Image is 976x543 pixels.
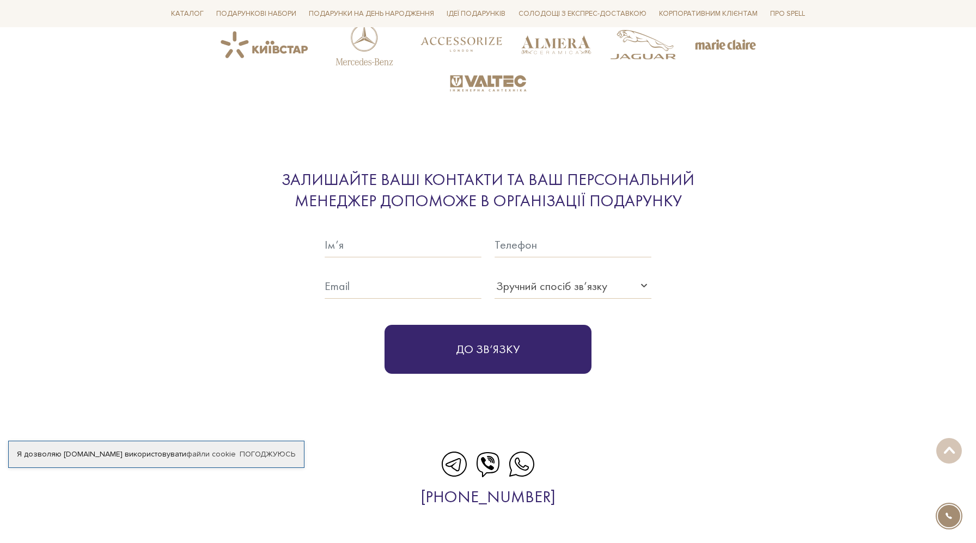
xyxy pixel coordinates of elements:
[385,325,591,374] button: До зв‘язку
[325,232,481,257] input: Ім’я
[496,277,607,295] div: Зручний спосіб зв’язку
[514,4,651,23] a: Солодощі з експрес-доставкою
[212,5,301,22] a: Подарункові набори
[495,232,651,257] input: Телефон
[237,169,739,212] div: Залишайте ваші контакти та ваш персональний менеджер допоможе в організації подарунку
[442,5,510,22] a: Ідеї подарунків
[766,5,809,22] a: Про Spell
[186,449,236,459] a: файли cookie
[304,5,438,22] a: Подарунки на День народження
[9,449,304,459] div: Я дозволяю [DOMAIN_NAME] використовувати
[655,5,762,22] a: Корпоративним клієнтам
[421,486,556,507] a: [PHONE_NUMBER]
[325,274,481,299] input: Email
[167,5,208,22] a: Каталог
[240,449,295,459] a: Погоджуюсь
